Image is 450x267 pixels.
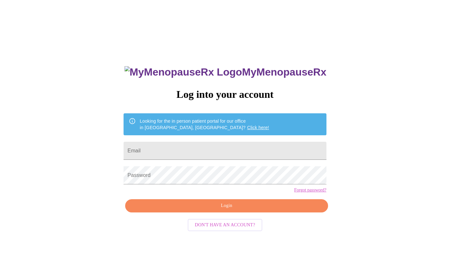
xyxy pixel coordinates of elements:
[186,222,264,227] a: Don't have an account?
[125,66,326,78] h3: MyMenopauseRx
[247,125,269,130] a: Click here!
[125,199,328,212] button: Login
[188,219,262,231] button: Don't have an account?
[294,188,326,193] a: Forgot password?
[133,202,320,210] span: Login
[140,115,269,133] div: Looking for the in person patient portal for our office in [GEOGRAPHIC_DATA], [GEOGRAPHIC_DATA]?
[195,221,255,229] span: Don't have an account?
[125,66,242,78] img: MyMenopauseRx Logo
[124,88,326,100] h3: Log into your account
